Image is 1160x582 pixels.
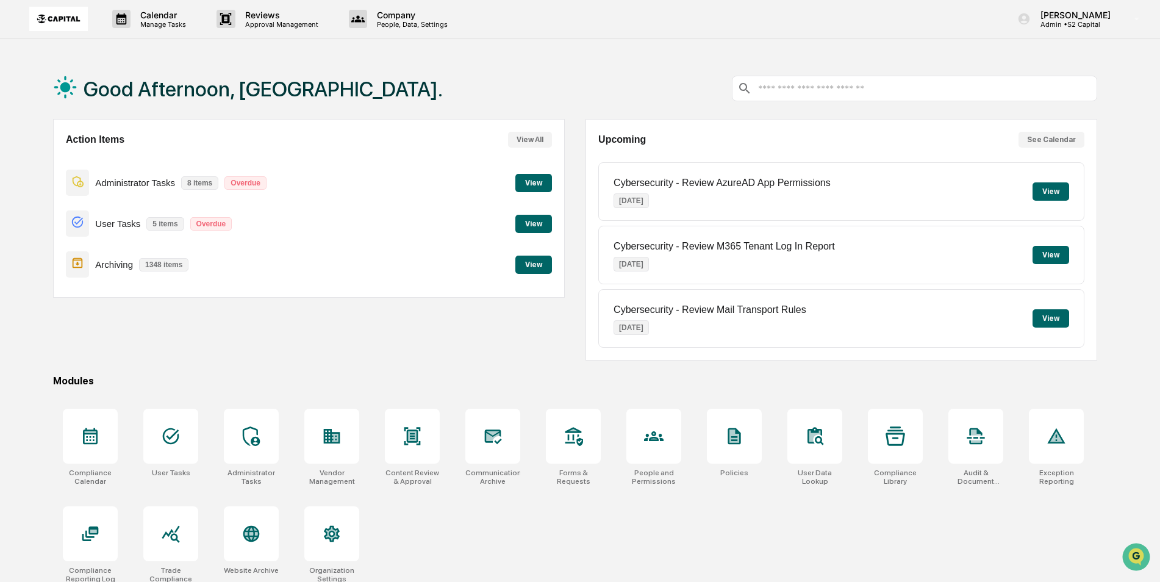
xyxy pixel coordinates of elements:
[7,149,84,171] a: 🖐️Preclearance
[41,106,154,115] div: We're available if you need us!
[84,149,156,171] a: 🗄️Attestations
[84,77,443,101] h1: Good Afternoon, [GEOGRAPHIC_DATA].
[614,320,649,335] p: [DATE]
[235,10,324,20] p: Reviews
[614,178,831,189] p: Cybersecurity - Review AzureAD App Permissions
[948,469,1003,486] div: Audit & Document Logs
[12,26,222,45] p: How can we help?
[1029,469,1084,486] div: Exception Reporting
[95,218,140,229] p: User Tasks
[131,10,192,20] p: Calendar
[614,304,806,315] p: Cybersecurity - Review Mail Transport Rules
[1031,10,1117,20] p: [PERSON_NAME]
[41,93,200,106] div: Start new chat
[95,259,133,270] p: Archiving
[190,217,232,231] p: Overdue
[7,172,82,194] a: 🔎Data Lookup
[224,469,279,486] div: Administrator Tasks
[181,176,218,190] p: 8 items
[1031,20,1117,29] p: Admin • S2 Capital
[868,469,923,486] div: Compliance Library
[304,469,359,486] div: Vendor Management
[515,174,552,192] button: View
[12,93,34,115] img: 1746055101610-c473b297-6a78-478c-a979-82029cc54cd1
[146,217,184,231] p: 5 items
[598,134,646,145] h2: Upcoming
[1033,309,1069,328] button: View
[515,215,552,233] button: View
[207,97,222,112] button: Start new chat
[546,469,601,486] div: Forms & Requests
[1121,542,1154,575] iframe: Open customer support
[63,469,118,486] div: Compliance Calendar
[235,20,324,29] p: Approval Management
[385,469,440,486] div: Content Review & Approval
[1033,246,1069,264] button: View
[121,207,148,216] span: Pylon
[1019,132,1084,148] button: See Calendar
[152,469,190,477] div: User Tasks
[139,258,188,271] p: 1348 items
[614,257,649,271] p: [DATE]
[515,217,552,229] a: View
[24,177,77,189] span: Data Lookup
[508,132,552,148] button: View All
[626,469,681,486] div: People and Permissions
[29,7,88,32] img: logo
[787,469,842,486] div: User Data Lookup
[224,566,279,575] div: Website Archive
[131,20,192,29] p: Manage Tasks
[614,241,835,252] p: Cybersecurity - Review M365 Tenant Log In Report
[66,134,124,145] h2: Action Items
[53,375,1097,387] div: Modules
[12,178,22,188] div: 🔎
[1033,182,1069,201] button: View
[88,155,98,165] div: 🗄️
[720,469,748,477] div: Policies
[101,154,151,166] span: Attestations
[367,20,454,29] p: People, Data, Settings
[95,178,175,188] p: Administrator Tasks
[12,155,22,165] div: 🖐️
[515,176,552,188] a: View
[367,10,454,20] p: Company
[614,193,649,208] p: [DATE]
[515,258,552,270] a: View
[86,206,148,216] a: Powered byPylon
[465,469,520,486] div: Communications Archive
[224,176,267,190] p: Overdue
[515,256,552,274] button: View
[24,154,79,166] span: Preclearance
